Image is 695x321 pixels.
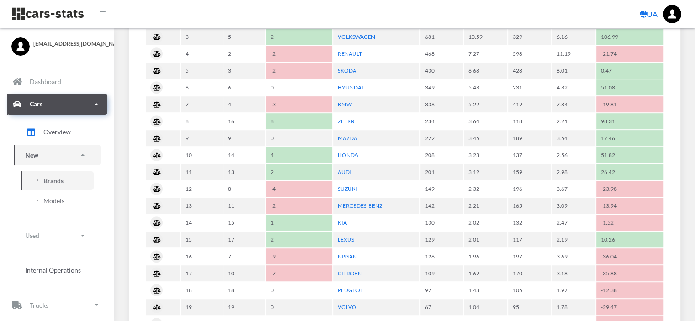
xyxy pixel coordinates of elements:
[25,230,39,241] p: Used
[464,248,507,264] td: 1.96
[30,76,61,87] p: Dashboard
[464,46,507,62] td: 7.27
[338,253,357,260] a: NISSAN
[266,96,332,112] td: -3
[338,118,355,125] a: ZEEKR
[223,79,265,95] td: 6
[552,198,595,214] td: 3.09
[420,232,463,247] td: 129
[464,130,507,146] td: 3.45
[464,265,507,281] td: 1.69
[223,265,265,281] td: 10
[508,164,551,180] td: 159
[464,79,507,95] td: 5.43
[338,202,382,209] a: MERCEDES-BENZ
[508,29,551,45] td: 329
[181,79,223,95] td: 6
[508,96,551,112] td: 419
[14,121,101,143] a: Overview
[464,63,507,79] td: 6.68
[508,181,551,197] td: 196
[223,96,265,112] td: 4
[508,282,551,298] td: 105
[420,130,463,146] td: 222
[181,46,223,62] td: 4
[420,265,463,281] td: 109
[552,147,595,163] td: 2.56
[11,7,85,21] img: navbar brand
[552,181,595,197] td: 3.67
[181,181,223,197] td: 12
[464,232,507,247] td: 2.01
[420,215,463,231] td: 130
[338,185,357,192] a: SUZUKI
[266,282,332,298] td: 0
[663,5,681,23] img: ...
[338,287,363,294] a: PEUGEOT
[266,198,332,214] td: -2
[552,130,595,146] td: 3.54
[266,46,332,62] td: -2
[464,299,507,315] td: 1.04
[266,113,332,129] td: 8
[43,196,64,205] span: Models
[181,282,223,298] td: 18
[338,135,357,142] a: MAZDA
[30,98,42,110] p: Cars
[181,198,223,214] td: 13
[552,248,595,264] td: 3.69
[508,299,551,315] td: 95
[596,198,663,214] td: -13.94
[464,198,507,214] td: 2.21
[508,198,551,214] td: 165
[181,63,223,79] td: 5
[420,46,463,62] td: 468
[11,37,103,48] a: [EMAIL_ADDRESS][DOMAIN_NAME]
[30,300,48,311] p: Trucks
[508,147,551,163] td: 137
[266,29,332,45] td: 2
[552,299,595,315] td: 1.78
[266,164,332,180] td: 2
[181,299,223,315] td: 19
[552,282,595,298] td: 1.97
[14,145,101,165] a: New
[596,46,663,62] td: -21.74
[552,79,595,95] td: 4.32
[552,113,595,129] td: 2.21
[223,63,265,79] td: 3
[223,164,265,180] td: 13
[223,248,265,264] td: 7
[596,299,663,315] td: -29.47
[338,270,362,277] a: CITROEN
[420,198,463,214] td: 142
[266,79,332,95] td: 0
[33,40,103,48] span: [EMAIL_ADDRESS][DOMAIN_NAME]
[552,215,595,231] td: 2.47
[596,130,663,146] td: 17.46
[552,164,595,180] td: 2.98
[596,215,663,231] td: -1.52
[552,29,595,45] td: 6.16
[420,181,463,197] td: 149
[596,265,663,281] td: -35.88
[552,46,595,62] td: 11.19
[596,282,663,298] td: -12.38
[181,96,223,112] td: 7
[596,63,663,79] td: 0.47
[552,232,595,247] td: 2.19
[21,171,94,190] a: Brands
[181,265,223,281] td: 17
[338,219,347,226] a: KIA
[7,71,107,92] a: Dashboard
[420,29,463,45] td: 681
[266,299,332,315] td: 0
[508,248,551,264] td: 197
[508,265,551,281] td: 170
[7,295,107,316] a: Trucks
[25,149,38,161] p: New
[266,215,332,231] td: 1
[266,265,332,281] td: -7
[596,248,663,264] td: -36.04
[266,181,332,197] td: -4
